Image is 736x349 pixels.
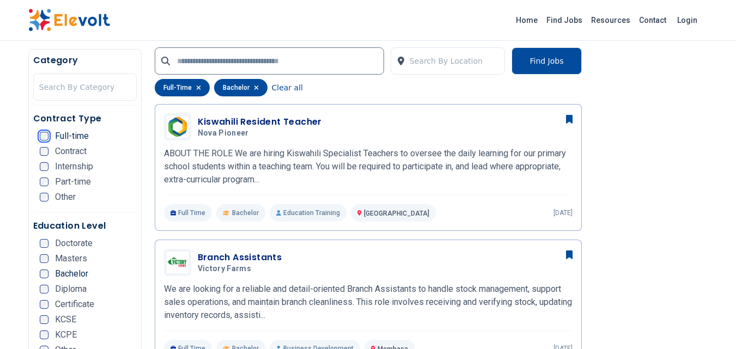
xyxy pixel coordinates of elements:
span: KCSE [55,315,76,324]
button: Find Jobs [512,47,581,75]
input: Doctorate [40,239,48,248]
span: Contract [55,147,87,156]
span: Bachelor [232,209,259,217]
input: Masters [40,254,48,263]
input: Bachelor [40,270,48,278]
input: Diploma [40,285,48,293]
input: Certificate [40,300,48,309]
a: Home [512,11,542,29]
img: Victory Farms [167,252,188,273]
h3: Kiswahili Resident Teacher [198,115,322,128]
span: Internship [55,162,93,171]
span: Certificate [55,300,94,309]
h5: Education Level [33,219,137,232]
h3: Branch Assistants [198,251,282,264]
input: Other [40,193,48,201]
p: We are looking for a reliable and detail-oriented Branch Assistants to handle stock management, s... [164,283,573,322]
img: Elevolt [28,9,110,32]
a: Resources [587,11,635,29]
a: Nova PioneerKiswahili Resident TeacherNova PioneerABOUT THE ROLE We are hiring Kiswahili Speciali... [164,113,573,222]
button: Clear all [272,79,303,96]
span: Other [55,193,76,201]
span: Diploma [55,285,87,293]
input: Contract [40,147,48,156]
span: Bachelor [55,270,88,278]
p: Full Time [164,204,212,222]
p: [DATE] [553,209,573,217]
span: Nova Pioneer [198,128,249,138]
input: KCSE [40,315,48,324]
p: Education Training [270,204,346,222]
img: Nova Pioneer [167,116,188,138]
input: Full-time [40,132,48,140]
iframe: Chat Widget [682,297,736,349]
input: Part-time [40,177,48,186]
span: KCPE [55,330,77,339]
a: Contact [635,11,671,29]
a: Login [671,9,704,31]
span: Masters [55,254,87,263]
span: Part-time [55,177,91,186]
div: bachelor [214,79,267,96]
p: ABOUT THE ROLE We are hiring Kiswahili Specialist Teachers to oversee the daily learning for our ... [164,147,573,186]
a: Find Jobs [542,11,587,29]
span: Full-time [55,132,89,140]
input: KCPE [40,330,48,339]
h5: Category [33,54,137,67]
div: full-time [155,79,210,96]
span: Doctorate [55,239,93,248]
input: Internship [40,162,48,171]
span: Victory Farms [198,264,252,274]
span: [GEOGRAPHIC_DATA] [364,210,429,217]
h5: Contract Type [33,112,137,125]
